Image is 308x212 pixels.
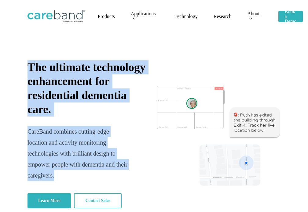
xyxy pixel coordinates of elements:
[131,11,159,21] a: Applications
[28,126,128,181] div: CareBand combines cutting-edge location and activity monitoring technologies with brilliant desig...
[38,198,60,204] span: Learn More
[247,11,259,16] span: About
[74,193,121,208] a: Contact Sales
[284,9,296,24] span: Book a Demo
[278,9,302,24] a: Book a Demo
[98,14,115,19] a: Products
[214,14,232,19] a: Research
[131,11,156,16] span: Applications
[175,14,198,19] a: Technology
[157,86,280,186] img: CareBand tracking system
[28,193,71,208] a: Learn More
[28,10,85,23] img: CareBand
[28,61,145,116] span: The ultimate technology enhancement for residential dementia care.
[247,11,262,21] a: About
[85,198,110,204] span: Contact Sales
